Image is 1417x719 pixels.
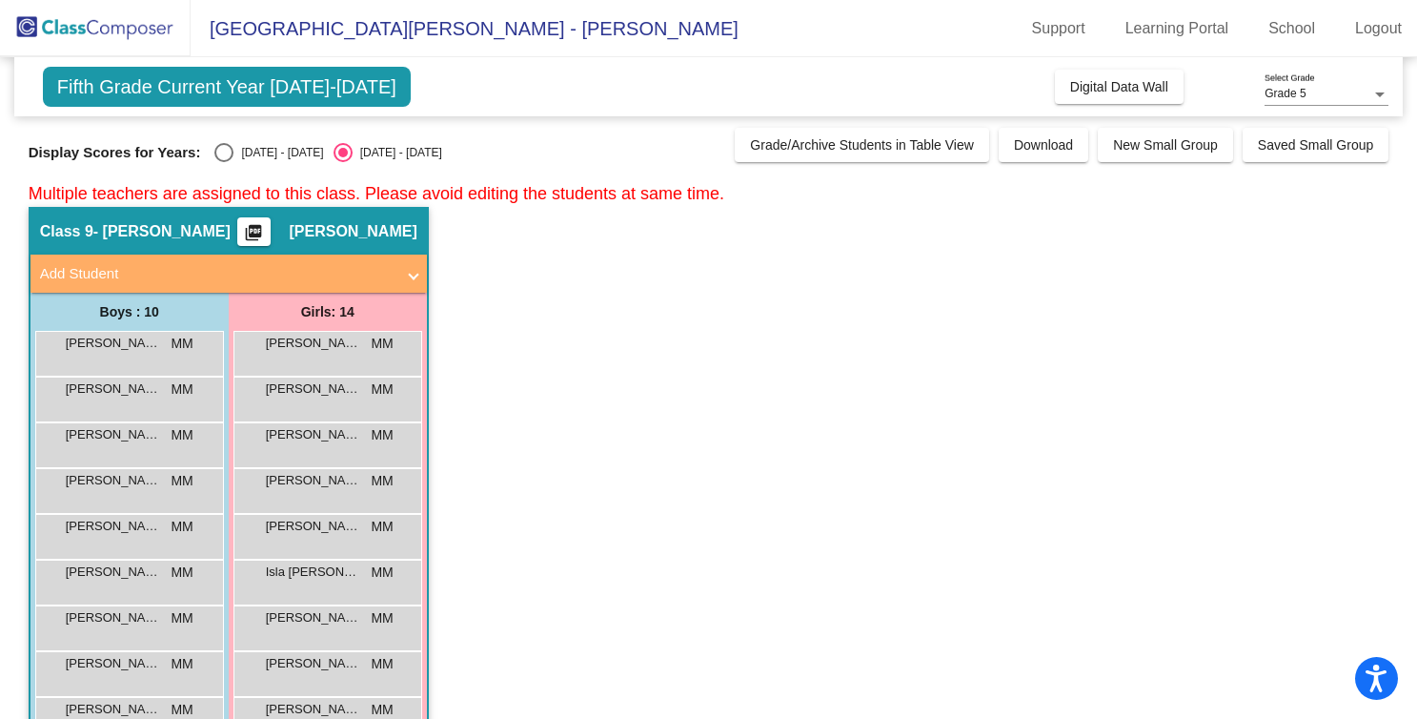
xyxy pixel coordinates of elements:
[371,425,393,445] span: MM
[1253,13,1330,44] a: School
[371,380,393,400] span: MM
[171,380,192,400] span: MM
[266,471,361,490] span: [PERSON_NAME] [PERSON_NAME]
[266,608,361,627] span: [PERSON_NAME]
[43,67,411,107] span: Fifth Grade Current Year [DATE]-[DATE]
[735,128,989,162] button: Grade/Archive Students in Table View
[29,144,201,161] span: Display Scores for Years:
[66,517,161,536] span: [PERSON_NAME]
[1265,87,1306,100] span: Grade 5
[266,425,361,444] span: [PERSON_NAME]
[66,471,161,490] span: [PERSON_NAME]
[750,137,974,153] span: Grade/Archive Students in Table View
[1017,13,1101,44] a: Support
[266,654,361,673] span: [PERSON_NAME]
[371,654,393,674] span: MM
[371,471,393,491] span: MM
[371,563,393,583] span: MM
[266,700,361,719] span: [PERSON_NAME]
[40,222,93,241] span: Class 9
[229,293,427,331] div: Girls: 14
[66,563,161,582] span: [PERSON_NAME]
[1055,70,1184,104] button: Digital Data Wall
[66,425,161,444] span: [PERSON_NAME]
[66,654,161,673] span: [PERSON_NAME]
[30,255,427,293] mat-expansion-panel-header: Add Student
[1113,137,1218,153] span: New Small Group
[171,563,192,583] span: MM
[237,217,271,246] button: Print Students Details
[371,334,393,354] span: MM
[266,517,361,536] span: [PERSON_NAME]
[171,654,192,674] span: MM
[171,608,192,628] span: MM
[171,334,192,354] span: MM
[171,425,192,445] span: MM
[30,293,229,331] div: Boys : 10
[171,517,192,537] span: MM
[93,222,231,241] span: - [PERSON_NAME]
[1098,128,1233,162] button: New Small Group
[371,608,393,628] span: MM
[66,608,161,627] span: [PERSON_NAME]
[1014,137,1073,153] span: Download
[1110,13,1245,44] a: Learning Portal
[371,517,393,537] span: MM
[1258,137,1373,153] span: Saved Small Group
[66,334,161,353] span: [PERSON_NAME]
[1070,79,1168,94] span: Digital Data Wall
[40,263,395,285] mat-panel-title: Add Student
[29,184,724,203] span: Multiple teachers are assigned to this class. Please avoid editing the students at same time.
[242,223,265,250] mat-icon: picture_as_pdf
[266,380,361,399] span: [PERSON_NAME]
[66,380,161,399] span: [PERSON_NAME]
[999,128,1088,162] button: Download
[266,334,361,353] span: [PERSON_NAME]
[353,144,442,161] div: [DATE] - [DATE]
[1243,128,1388,162] button: Saved Small Group
[214,143,441,162] mat-radio-group: Select an option
[290,222,417,241] span: [PERSON_NAME]
[171,471,192,491] span: MM
[266,563,361,582] span: Isla [PERSON_NAME]
[1340,13,1417,44] a: Logout
[233,144,323,161] div: [DATE] - [DATE]
[66,700,161,719] span: [PERSON_NAME]
[191,13,739,44] span: [GEOGRAPHIC_DATA][PERSON_NAME] - [PERSON_NAME]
